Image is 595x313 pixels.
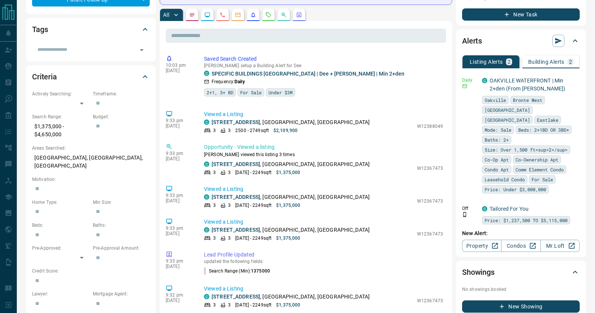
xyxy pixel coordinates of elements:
[417,165,443,172] p: W12367473
[234,79,245,84] strong: Daily
[235,302,272,308] p: [DATE] - 2249 sqft
[204,63,443,68] p: [PERSON_NAME] setup a Building Alert for Dee
[93,90,150,97] p: Timeframe:
[508,59,511,65] p: 2
[470,59,503,65] p: Listing Alerts
[32,222,89,229] p: Beds:
[485,126,511,134] span: Mode: Sale
[462,35,482,47] h2: Alerts
[212,119,260,125] a: [STREET_ADDRESS]
[485,116,530,124] span: [GEOGRAPHIC_DATA]
[462,300,580,313] button: New Showing
[462,8,580,21] button: New Task
[166,151,192,156] p: 9:33 pm
[166,193,192,198] p: 9:33 pm
[462,266,495,278] h2: Showings
[296,12,302,18] svg: Agent Actions
[485,156,509,163] span: Co-Op Apt
[516,166,564,173] span: Comm Element Condo
[32,20,150,39] div: Tags
[462,84,467,89] svg: Email
[228,202,231,209] p: 3
[228,127,231,134] p: 3
[213,235,216,242] p: 3
[417,198,443,205] p: W12367473
[93,113,150,120] p: Budget:
[204,294,209,299] div: condos.ca
[250,12,256,18] svg: Listing Alerts
[276,202,300,209] p: $1,375,000
[462,286,580,293] p: No showings booked
[569,59,572,65] p: 2
[32,268,150,274] p: Credit Score:
[212,78,245,85] p: Frequency:
[32,68,150,86] div: Criteria
[235,235,272,242] p: [DATE] - 2249 sqft
[540,240,580,252] a: Mr.Loft
[166,198,192,203] p: [DATE]
[166,123,192,129] p: [DATE]
[235,202,272,209] p: [DATE] - 2249 sqft
[93,245,150,252] p: Pre-Approval Amount:
[136,45,147,55] button: Open
[268,89,293,96] span: Under $3M
[204,251,443,259] p: Lead Profile Updated
[166,68,192,73] p: [DATE]
[516,156,558,163] span: Co-Ownership Apt
[204,194,209,200] div: condos.ca
[204,119,209,125] div: condos.ca
[166,118,192,123] p: 9:33 pm
[482,78,487,83] div: condos.ca
[235,127,269,134] p: 2500 - 2749 sqft
[518,126,569,134] span: Beds: 2+1BD OR 3BD+
[32,23,48,35] h2: Tags
[204,110,443,118] p: Viewed a Listing
[166,63,192,68] p: 10:03 pm
[462,77,477,84] p: Daily
[166,298,192,303] p: [DATE]
[32,113,89,120] p: Search Range:
[204,151,443,158] p: [PERSON_NAME] viewed this listing 3 times
[462,229,580,237] p: New Alert:
[273,127,297,134] p: $2,109,900
[228,169,231,176] p: 3
[251,268,270,274] span: 1375000
[204,185,443,193] p: Viewed a Listing
[204,218,443,226] p: Viewed a Listing
[32,176,150,183] p: Motivation:
[490,206,529,212] a: Tailored For You
[212,161,260,167] a: [STREET_ADDRESS]
[462,212,467,217] svg: Push Notification Only
[532,176,553,183] span: For Sale
[32,290,89,297] p: Lawyer:
[281,12,287,18] svg: Opportunities
[204,285,443,293] p: Viewed a Listing
[207,89,233,96] span: 2+1, 3+ BD
[462,205,477,212] p: Off
[32,199,89,206] p: Home Type:
[276,169,300,176] p: $1,375,000
[485,186,546,193] span: Price: Under $3,000,000
[204,227,209,232] div: condos.ca
[212,227,260,233] a: [STREET_ADDRESS]
[204,71,209,76] div: condos.ca
[204,259,443,264] p: updated the following fields:
[490,77,565,92] a: OAKVILLE WATERFRONT | Min 2+den (From [PERSON_NAME])
[213,202,216,209] p: 3
[228,302,231,308] p: 3
[189,12,195,18] svg: Notes
[204,268,270,274] p: Search Range (Min) :
[32,145,150,152] p: Areas Searched:
[32,90,89,97] p: Actively Searching:
[32,152,150,172] p: [GEOGRAPHIC_DATA], [GEOGRAPHIC_DATA], [GEOGRAPHIC_DATA]
[93,290,150,297] p: Mortgage Agent:
[166,156,192,161] p: [DATE]
[417,123,443,130] p: W12388049
[462,263,580,281] div: Showings
[166,292,192,298] p: 9:32 pm
[485,146,568,153] span: Size: Over 1,500 ft<sup>2</sup>
[228,235,231,242] p: 3
[528,59,564,65] p: Building Alerts
[93,222,150,229] p: Baths:
[204,12,210,18] svg: Lead Browsing Activity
